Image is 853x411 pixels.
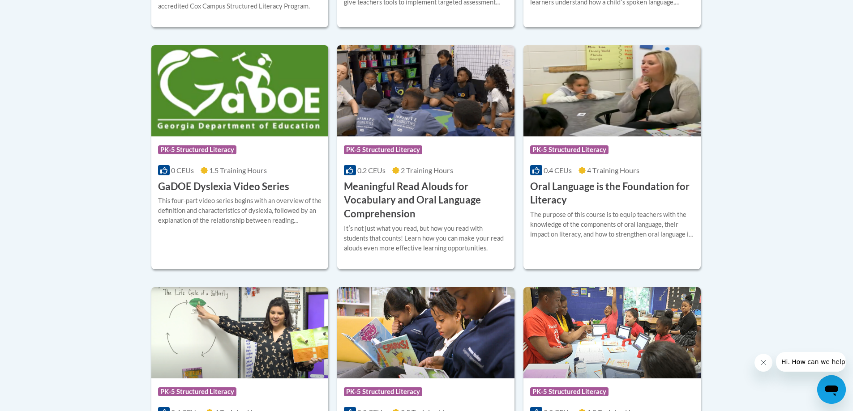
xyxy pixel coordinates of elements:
[337,45,514,269] a: Course LogoPK-5 Structured Literacy0.2 CEUs2 Training Hours Meaningful Read Alouds for Vocabulary...
[151,45,329,136] img: Course Logo
[523,45,701,136] img: Course Logo
[171,166,194,174] span: 0 CEUs
[158,145,236,154] span: PK-5 Structured Literacy
[357,166,386,174] span: 0.2 CEUs
[530,180,694,208] h3: Oral Language is the Foundation for Literacy
[523,45,701,269] a: Course LogoPK-5 Structured Literacy0.4 CEUs4 Training Hours Oral Language is the Foundation for L...
[209,166,267,174] span: 1.5 Training Hours
[337,287,514,378] img: Course Logo
[530,145,609,154] span: PK-5 Structured Literacy
[158,387,236,396] span: PK-5 Structured Literacy
[344,180,508,221] h3: Meaningful Read Alouds for Vocabulary and Oral Language Comprehension
[776,352,846,372] iframe: Message from company
[151,45,329,269] a: Course LogoPK-5 Structured Literacy0 CEUs1.5 Training Hours GaDOE Dyslexia Video SeriesThis four-...
[344,387,422,396] span: PK-5 Structured Literacy
[523,287,701,378] img: Course Logo
[401,166,453,174] span: 2 Training Hours
[5,6,73,13] span: Hi. How can we help?
[337,45,514,136] img: Course Logo
[158,180,289,194] h3: GaDOE Dyslexia Video Series
[151,287,329,378] img: Course Logo
[158,196,322,225] div: This four-part video series begins with an overview of the definition and characteristics of dysl...
[544,166,572,174] span: 0.4 CEUs
[754,354,772,372] iframe: Close message
[344,224,508,253] div: Itʹs not just what you read, but how you read with students that counts! Learn how you can make y...
[344,145,422,154] span: PK-5 Structured Literacy
[530,387,609,396] span: PK-5 Structured Literacy
[817,375,846,404] iframe: Button to launch messaging window
[587,166,639,174] span: 4 Training Hours
[530,210,694,239] div: The purpose of this course is to equip teachers with the knowledge of the components of oral lang...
